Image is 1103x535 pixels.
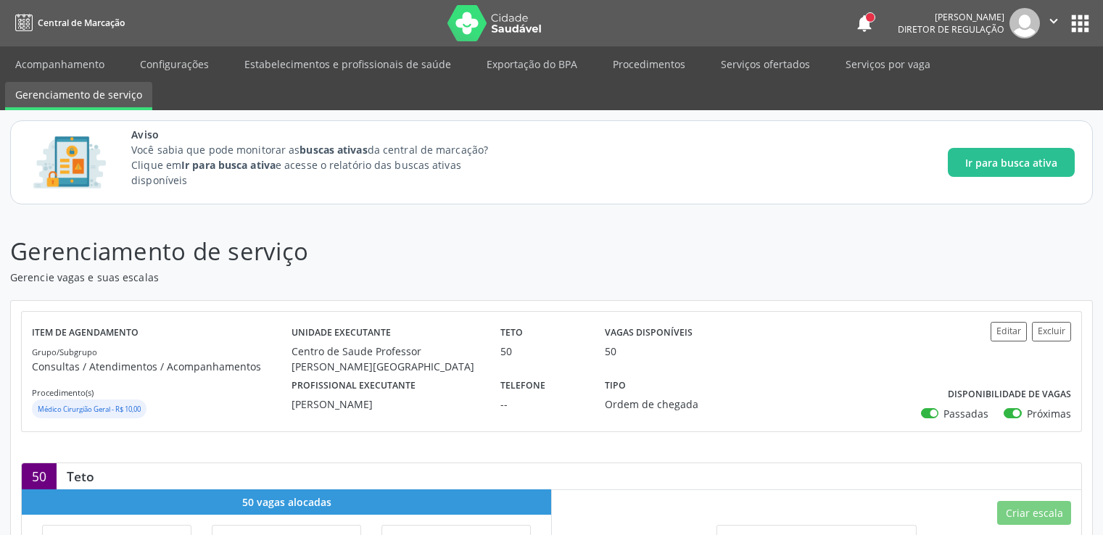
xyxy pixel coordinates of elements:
strong: Ir para busca ativa [181,158,276,172]
div: -- [500,397,584,412]
button: Ir para busca ativa [948,148,1075,177]
p: Gerencie vagas e suas escalas [10,270,768,285]
label: Item de agendamento [32,322,139,344]
small: Procedimento(s) [32,387,94,398]
label: Telefone [500,374,545,397]
i:  [1046,13,1062,29]
img: Imagem de CalloutCard [28,130,111,195]
a: Acompanhamento [5,51,115,77]
a: Gerenciamento de serviço [5,82,152,110]
button: notifications [854,13,875,33]
label: Vagas disponíveis [605,322,693,344]
a: Central de Marcação [10,11,125,35]
a: Procedimentos [603,51,695,77]
button: Criar escala [997,501,1071,526]
label: Passadas [943,406,988,421]
label: Próximas [1027,406,1071,421]
label: Teto [500,322,523,344]
div: Ordem de chegada [605,397,741,412]
p: Gerenciamento de serviço [10,233,768,270]
div: 50 [22,463,57,489]
label: Disponibilidade de vagas [948,383,1071,406]
img: img [1009,8,1040,38]
span: Aviso [131,127,515,142]
label: Unidade executante [292,322,391,344]
label: Tipo [605,374,626,397]
div: 50 vagas alocadas [22,489,551,515]
button: Editar [991,322,1027,341]
label: Profissional executante [292,374,416,397]
div: [PERSON_NAME] [292,397,480,412]
button: Excluir [1032,322,1071,341]
a: Exportação do BPA [476,51,587,77]
p: Consultas / Atendimentos / Acompanhamentos [32,359,292,374]
a: Serviços ofertados [711,51,820,77]
span: Diretor de regulação [898,23,1004,36]
span: Central de Marcação [38,17,125,29]
div: Centro de Saude Professor [PERSON_NAME][GEOGRAPHIC_DATA] [292,344,480,374]
div: Teto [57,468,104,484]
button: apps [1067,11,1093,36]
div: [PERSON_NAME] [898,11,1004,23]
div: 50 [605,344,616,359]
a: Configurações [130,51,219,77]
button:  [1040,8,1067,38]
a: Estabelecimentos e profissionais de saúde [234,51,461,77]
span: Ir para busca ativa [965,155,1057,170]
small: Médico Cirurgião Geral - R$ 10,00 [38,405,141,414]
p: Você sabia que pode monitorar as da central de marcação? Clique em e acesse o relatório das busca... [131,142,515,188]
strong: buscas ativas [299,143,367,157]
small: Grupo/Subgrupo [32,347,97,357]
div: 50 [500,344,584,359]
a: Serviços por vaga [835,51,941,77]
